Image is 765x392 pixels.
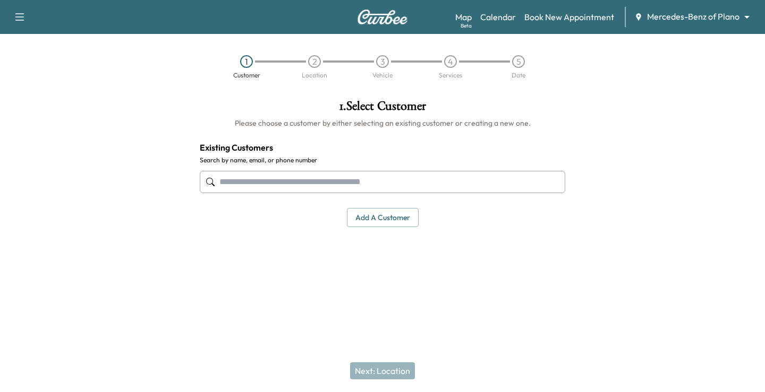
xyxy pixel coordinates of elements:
[200,156,565,164] label: Search by name, email, or phone number
[200,118,565,128] h6: Please choose a customer by either selecting an existing customer or creating a new one.
[372,72,393,79] div: Vehicle
[233,72,260,79] div: Customer
[439,72,462,79] div: Services
[240,55,253,68] div: 1
[302,72,327,79] div: Location
[461,22,472,30] div: Beta
[512,72,525,79] div: Date
[647,11,739,23] span: Mercedes-Benz of Plano
[480,11,516,23] a: Calendar
[444,55,457,68] div: 4
[455,11,472,23] a: MapBeta
[200,100,565,118] h1: 1 . Select Customer
[524,11,614,23] a: Book New Appointment
[512,55,525,68] div: 5
[357,10,408,24] img: Curbee Logo
[308,55,321,68] div: 2
[347,208,419,228] button: Add a customer
[200,141,565,154] h4: Existing Customers
[376,55,389,68] div: 3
